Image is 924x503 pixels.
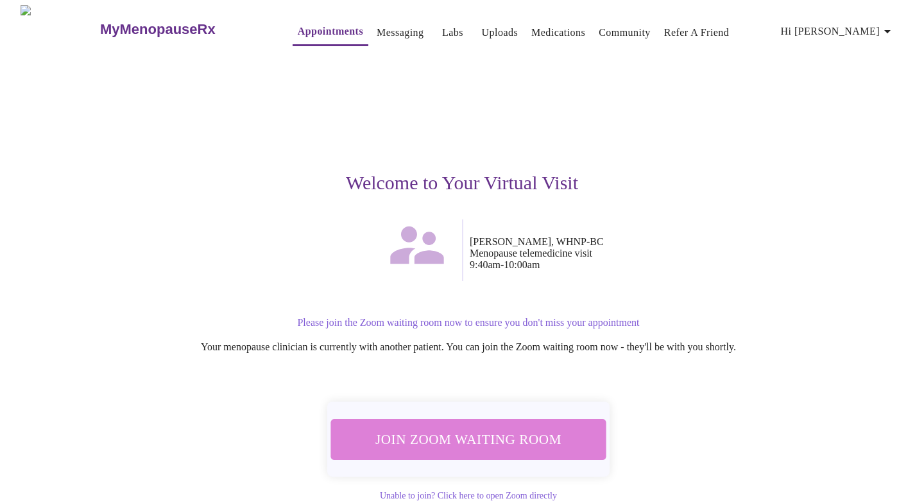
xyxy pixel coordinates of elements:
[482,24,518,42] a: Uploads
[372,20,429,46] button: Messaging
[659,20,735,46] button: Refer a Friend
[781,22,895,40] span: Hi [PERSON_NAME]
[100,21,216,38] h3: MyMenopauseRx
[293,19,368,46] button: Appointments
[298,22,363,40] a: Appointments
[377,24,424,42] a: Messaging
[348,427,589,451] span: Join Zoom Waiting Room
[331,419,606,459] button: Join Zoom Waiting Room
[664,24,730,42] a: Refer a Friend
[80,317,857,328] p: Please join the Zoom waiting room now to ensure you don't miss your appointment
[531,24,585,42] a: Medications
[80,341,857,353] p: Your menopause clinician is currently with another patient. You can join the Zoom waiting room no...
[67,172,857,194] h3: Welcome to Your Virtual Visit
[21,5,98,53] img: MyMenopauseRx Logo
[599,24,651,42] a: Community
[776,19,900,44] button: Hi [PERSON_NAME]
[442,24,463,42] a: Labs
[98,7,266,52] a: MyMenopauseRx
[477,20,524,46] button: Uploads
[380,491,557,500] a: Unable to join? Click here to open Zoom directly
[432,20,474,46] button: Labs
[526,20,590,46] button: Medications
[470,236,857,271] p: [PERSON_NAME], WHNP-BC Menopause telemedicine visit 9:40am - 10:00am
[594,20,656,46] button: Community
